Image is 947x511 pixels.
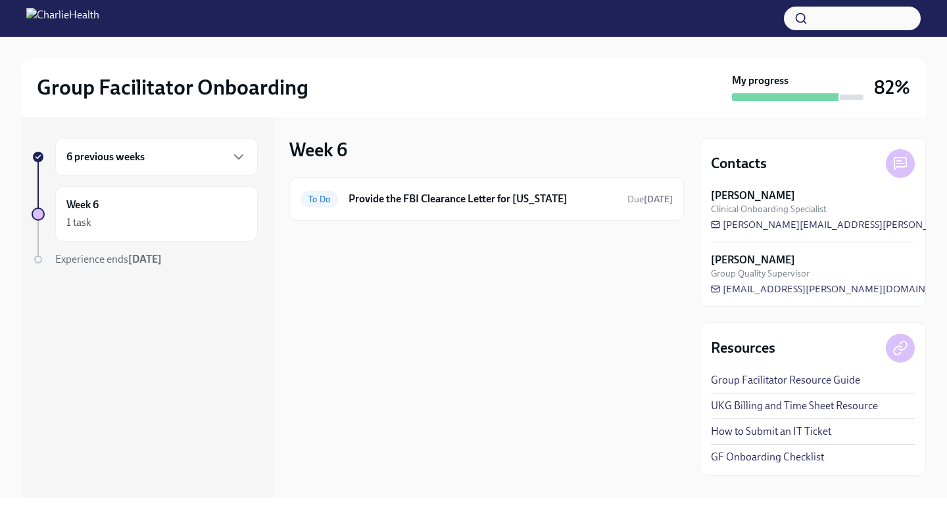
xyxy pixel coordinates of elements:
a: Group Facilitator Resource Guide [711,373,860,388]
a: GF Onboarding Checklist [711,450,824,464]
h3: Week 6 [289,138,347,162]
a: Week 61 task [32,187,258,242]
span: Due [627,194,673,205]
strong: [DATE] [128,253,162,265]
strong: My progress [732,74,789,88]
h6: 6 previous weeks [66,150,145,164]
h2: Group Facilitator Onboarding [37,74,308,100]
h6: Provide the FBI Clearance Letter for [US_STATE] [349,192,617,206]
a: To DoProvide the FBI Clearance Letter for [US_STATE]Due[DATE] [301,189,673,210]
a: UKG Billing and Time Sheet Resource [711,399,878,413]
span: To Do [301,194,338,204]
strong: [DATE] [644,194,673,205]
div: 6 previous weeks [55,138,258,176]
strong: [PERSON_NAME] [711,189,795,203]
h3: 82% [874,76,910,99]
a: How to Submit an IT Ticket [711,424,831,439]
img: CharlieHealth [26,8,99,29]
div: 1 task [66,215,91,230]
strong: [PERSON_NAME] [711,253,795,267]
span: Group Quality Supervisor [711,267,810,280]
h6: Week 6 [66,198,99,212]
span: Clinical Onboarding Specialist [711,203,827,215]
h4: Resources [711,338,775,358]
h4: Contacts [711,154,767,173]
span: September 23rd, 2025 10:00 [627,193,673,206]
span: Experience ends [55,253,162,265]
